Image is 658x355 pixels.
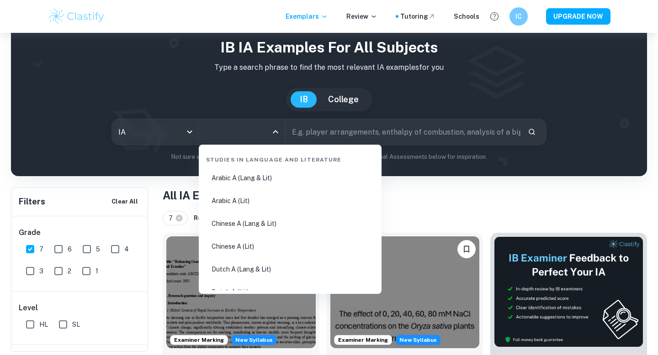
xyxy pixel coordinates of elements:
[96,244,100,254] span: 5
[286,11,328,21] p: Exemplars
[514,11,524,21] h6: IC
[68,244,72,254] span: 6
[334,336,392,344] span: Examiner Marking
[19,303,141,313] h6: Level
[202,167,378,188] li: Arabic A (Lang & Lit)
[454,11,479,21] a: Schools
[202,282,378,303] li: Dutch A (Lit)
[19,227,141,238] h6: Grade
[400,11,435,21] a: Tutoring
[72,319,80,329] span: SL
[494,236,643,347] img: Thumbnail
[39,266,43,276] span: 3
[330,236,480,348] img: ESS IA example thumbnail: To what extent do diPerent NaCl concentr
[170,336,228,344] span: Examiner Marking
[18,37,640,58] h1: IB IA examples for all subjects
[18,152,640,162] p: Not sure what to search for? You can always look through our example Internal Assessments below f...
[202,236,378,257] li: Chinese A (Lit)
[18,62,640,73] p: Type a search phrase to find the most relevant IA examples for you
[163,187,647,204] h1: All IA Examples
[202,213,378,234] li: Chinese A (Lang & Lit)
[291,91,317,108] button: IB
[169,213,177,223] span: 7
[191,211,223,225] button: Reset All
[286,119,520,145] input: E.g. player arrangements, enthalpy of combustion, analysis of a big city...
[232,335,276,345] span: New Syllabus
[202,190,378,211] li: Arabic A (Lit)
[509,7,528,26] button: IC
[346,11,377,21] p: Review
[163,211,188,225] div: 7
[39,319,48,329] span: HL
[319,91,368,108] button: College
[19,195,45,208] h6: Filters
[109,195,140,209] button: Clear All
[524,124,540,140] button: Search
[166,236,316,348] img: ESS IA example thumbnail: To what extent do CO2 emissions contribu
[39,244,43,254] span: 7
[202,148,378,167] div: Studies in Language and Literature
[396,335,440,345] span: New Syllabus
[112,119,198,145] div: IA
[457,240,476,258] button: Bookmark
[232,335,276,345] div: Starting from the May 2026 session, the ESS IA requirements have changed. We created this exempla...
[546,8,610,25] button: UPGRADE NOW
[202,259,378,280] li: Dutch A (Lang & Lit)
[48,7,106,26] img: Clastify logo
[487,9,502,24] button: Help and Feedback
[124,244,129,254] span: 4
[96,266,98,276] span: 1
[396,335,440,345] div: Starting from the May 2026 session, the ESS IA requirements have changed. We created this exempla...
[269,125,282,138] button: Close
[68,266,71,276] span: 2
